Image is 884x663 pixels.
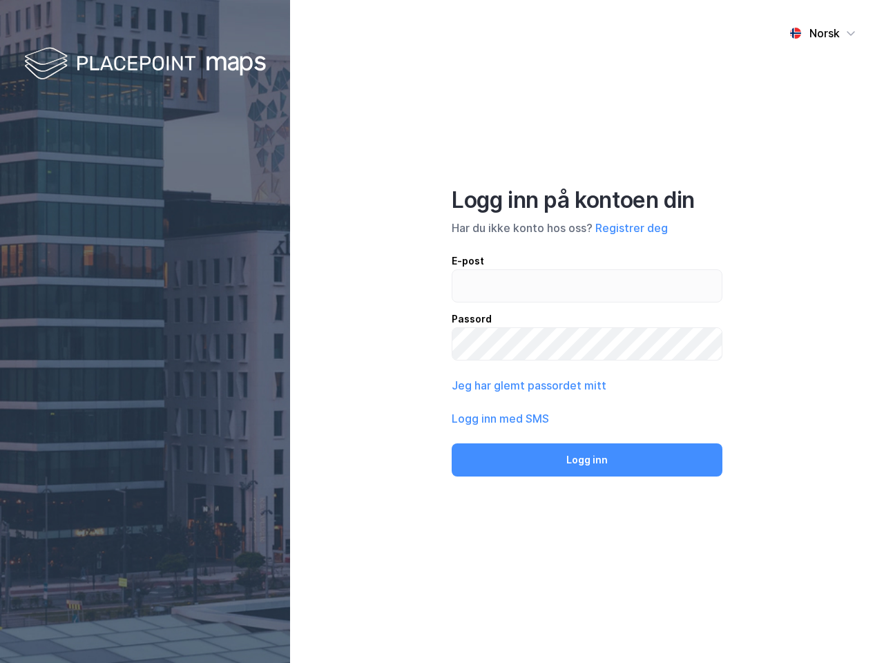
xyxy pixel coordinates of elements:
div: Norsk [809,25,840,41]
div: Logg inn på kontoen din [452,186,722,214]
iframe: Chat Widget [815,597,884,663]
div: E-post [452,253,722,269]
div: Har du ikke konto hos oss? [452,220,722,236]
button: Logg inn med SMS [452,410,549,427]
img: logo-white.f07954bde2210d2a523dddb988cd2aa7.svg [24,44,266,85]
button: Jeg har glemt passordet mitt [452,377,606,394]
button: Logg inn [452,443,722,477]
button: Registrer deg [595,220,668,236]
div: Passord [452,311,722,327]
